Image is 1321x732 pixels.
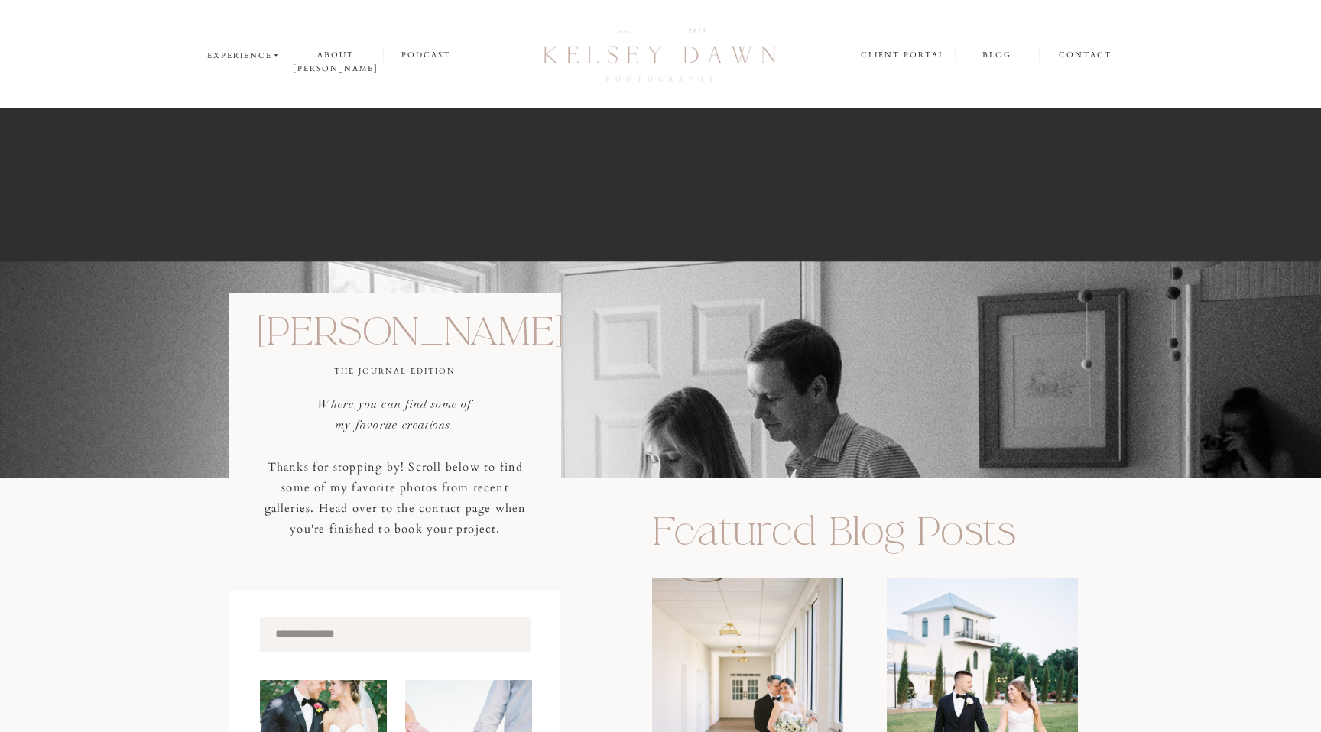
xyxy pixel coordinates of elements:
a: contact [1059,48,1112,63]
h1: [PERSON_NAME] [258,313,533,350]
h3: the journal edition [269,364,521,377]
a: about [PERSON_NAME] [287,48,383,63]
a: podcast [384,48,468,63]
p: Where you can find some of my favorite creations. [312,394,478,436]
h1: Featured Blog Posts [652,513,1079,558]
p: Thanks for stopping by! Scroll below to find some of my favorite photos from recent galleries. He... [258,457,533,542]
a: client portal [861,48,947,64]
a: experience [207,49,281,63]
a: blog [955,48,1038,63]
